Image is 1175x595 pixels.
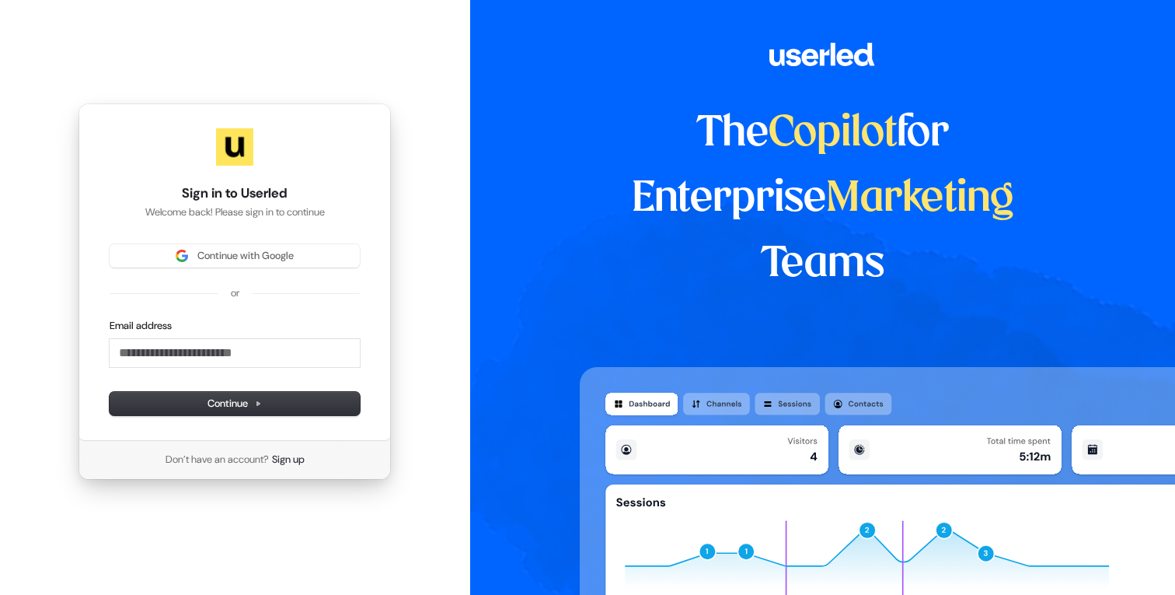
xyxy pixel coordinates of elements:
span: Continue [207,397,262,411]
span: Continue with Google [197,249,294,263]
span: Don’t have an account? [166,453,269,467]
img: Userled [216,128,253,166]
label: Email address [110,319,172,333]
span: Marketing [826,179,1014,219]
span: Copilot [769,114,897,154]
a: Sign up [272,453,305,467]
img: Sign in with Google [176,250,188,262]
h1: The for Enterprise Teams [580,101,1065,297]
h1: Sign in to Userled [110,184,360,203]
button: Sign in with GoogleContinue with Google [110,244,360,268]
p: or [231,286,239,300]
p: Welcome back! Please sign in to continue [110,205,360,219]
button: Continue [110,392,360,415]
